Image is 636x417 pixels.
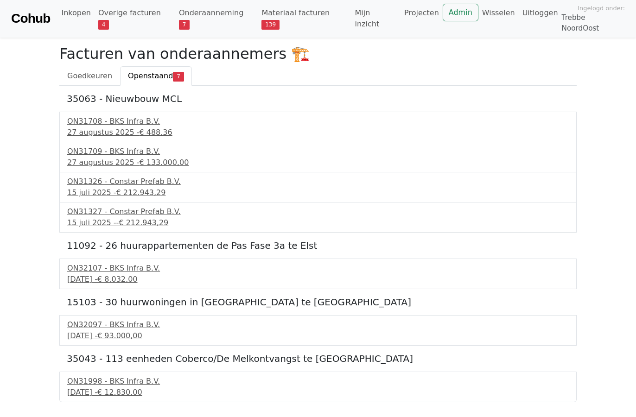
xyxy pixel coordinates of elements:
[67,353,569,364] h5: 35043 - 113 eenheden Coberco/De Melkontvangst te [GEOGRAPHIC_DATA]
[128,71,173,80] span: Openstaand
[57,4,94,22] a: Inkopen
[67,319,569,330] div: ON32097 - BKS Infra B.V.
[120,66,191,86] a: Openstaand7
[67,157,569,168] div: 27 augustus 2025 -
[97,331,142,340] span: € 93.000,00
[67,330,569,341] div: [DATE] -
[67,71,112,80] span: Goedkeuren
[67,116,569,138] a: ON31708 - BKS Infra B.V.27 augustus 2025 -€ 488,36
[67,176,569,187] div: ON31326 - Constar Prefab B.V.
[443,4,478,21] a: Admin
[173,72,184,81] span: 7
[116,188,166,197] span: € 212.943,29
[519,4,562,22] a: Uitloggen
[116,218,169,227] span: -€ 212.943,29
[67,176,569,198] a: ON31326 - Constar Prefab B.V.15 juli 2025 -€ 212.943,29
[95,4,175,33] a: Overige facturen4
[67,217,569,228] div: 15 juli 2025 -
[139,158,189,167] span: € 133.000,00
[401,4,443,22] a: Projecten
[67,93,569,104] h5: 35063 - Nieuwbouw MCL
[179,20,190,29] span: 7
[261,20,280,29] span: 139
[67,263,569,274] div: ON32107 - BKS Infra B.V.
[578,4,625,13] span: Ingelogd onder:
[67,376,569,387] div: ON31998 - BKS Infra B.V.
[11,7,50,30] a: Cohub
[67,116,569,127] div: ON31708 - BKS Infra B.V.
[98,20,109,29] span: 4
[67,274,569,285] div: [DATE] -
[67,263,569,285] a: ON32107 - BKS Infra B.V.[DATE] -€ 8.032,00
[351,4,401,33] a: Mijn inzicht
[97,275,138,284] span: € 8.032,00
[67,387,569,398] div: [DATE] -
[175,4,258,33] a: Onderaanneming7
[67,206,569,228] a: ON31327 - Constar Prefab B.V.15 juli 2025 --€ 212.943,29
[67,240,569,251] h5: 11092 - 26 huurappartementen de Pas Fase 3a te Elst
[67,187,569,198] div: 15 juli 2025 -
[59,45,577,63] h2: Facturen van onderaannemers 🏗️
[562,13,625,34] span: Trebbe NoordOost
[67,297,569,308] h5: 15103 - 30 huurwoningen in [GEOGRAPHIC_DATA] te [GEOGRAPHIC_DATA]
[67,376,569,398] a: ON31998 - BKS Infra B.V.[DATE] -€ 12.830,00
[67,146,569,168] a: ON31709 - BKS Infra B.V.27 augustus 2025 -€ 133.000,00
[67,146,569,157] div: ON31709 - BKS Infra B.V.
[67,206,569,217] div: ON31327 - Constar Prefab B.V.
[139,128,172,137] span: € 488,36
[67,319,569,341] a: ON32097 - BKS Infra B.V.[DATE] -€ 93.000,00
[67,127,569,138] div: 27 augustus 2025 -
[478,4,519,22] a: Wisselen
[97,388,142,397] span: € 12.830,00
[258,4,351,33] a: Materiaal facturen139
[59,66,120,86] a: Goedkeuren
